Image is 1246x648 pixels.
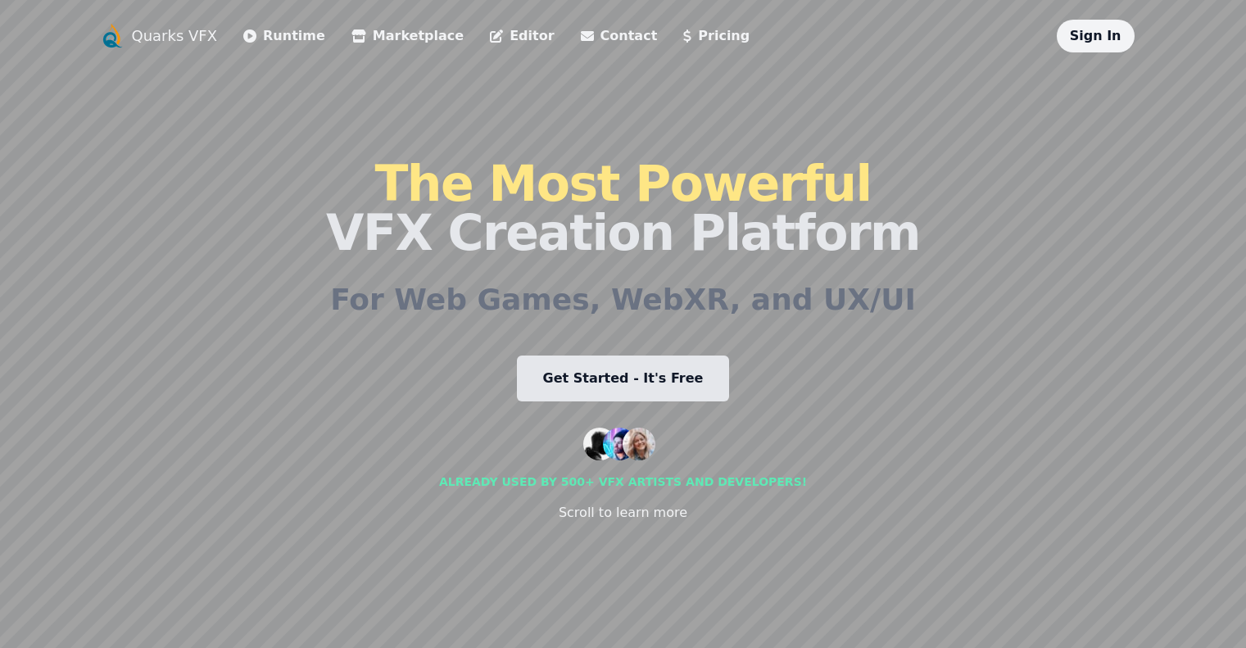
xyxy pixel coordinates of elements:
[559,503,687,523] div: Scroll to learn more
[439,474,807,490] div: Already used by 500+ vfx artists and developers!
[330,283,916,316] h2: For Web Games, WebXR, and UX/UI
[326,159,920,257] h1: VFX Creation Platform
[583,428,616,460] img: customer 1
[683,26,750,46] a: Pricing
[243,26,325,46] a: Runtime
[581,26,658,46] a: Contact
[374,155,871,212] span: The Most Powerful
[490,26,554,46] a: Editor
[351,26,464,46] a: Marketplace
[132,25,218,48] a: Quarks VFX
[1070,28,1121,43] a: Sign In
[603,428,636,460] img: customer 2
[517,356,730,401] a: Get Started - It's Free
[623,428,655,460] img: customer 3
